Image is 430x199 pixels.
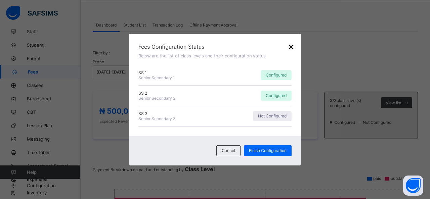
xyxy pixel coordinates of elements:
[138,75,175,80] span: Senior Secondary 1
[138,111,213,116] span: SS 3
[403,176,423,196] button: Open asap
[288,41,294,52] div: ×
[138,91,213,96] span: SS 2
[138,70,213,75] span: SS 1
[249,148,287,153] span: Finish Configuration
[266,72,287,78] span: Configured
[138,116,176,121] span: Senior Secondary 3
[138,53,266,58] span: Below are the list of class levels and their configuration status
[222,148,235,153] span: Cancel
[258,113,287,118] span: Not Configured
[138,96,175,101] span: Senior Secondary 2
[138,43,292,50] span: Fees Configuration Status
[266,93,287,98] span: Configured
